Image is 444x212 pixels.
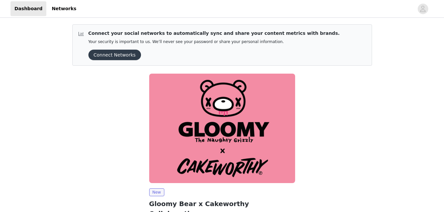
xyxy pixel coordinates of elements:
div: avatar [420,4,426,14]
p: Your security is important to us. We’ll never see your password or share your personal information. [88,39,340,44]
a: Dashboard [11,1,46,16]
p: Connect your social networks to automatically sync and share your content metrics with brands. [88,30,340,37]
button: Connect Networks [88,50,141,60]
img: Cakeworthy [149,74,295,183]
a: Networks [48,1,80,16]
span: New [149,188,164,196]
